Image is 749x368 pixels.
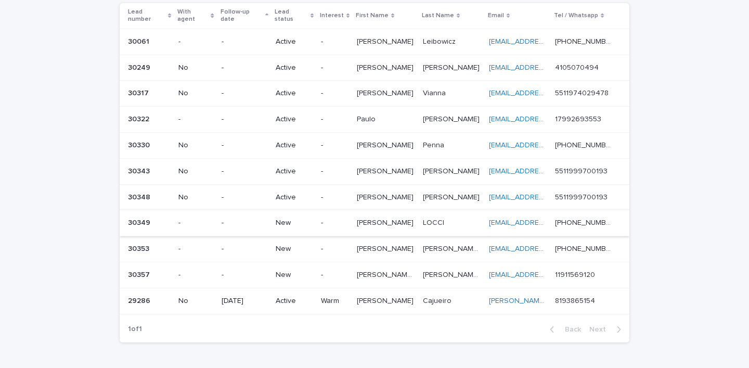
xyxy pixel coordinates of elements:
[357,269,417,280] p: [PERSON_NAME] [PERSON_NAME]
[321,167,348,176] p: -
[357,243,416,253] p: [PERSON_NAME]
[555,295,597,306] p: 8193865154
[128,61,152,72] p: 30249
[178,64,213,72] p: No
[321,89,348,98] p: -
[222,141,267,150] p: -
[276,89,313,98] p: Active
[276,141,313,150] p: Active
[120,210,629,236] tr: 3034930349 --New-[PERSON_NAME][PERSON_NAME] LOCCILOCCI [EMAIL_ADDRESS][DOMAIN_NAME] [PHONE_NUMBER...
[423,217,446,227] p: LOCCI
[555,139,615,150] p: [PHONE_NUMBER]
[222,37,267,46] p: -
[489,168,606,175] a: [EMAIL_ADDRESS][DOMAIN_NAME]
[276,219,313,227] p: New
[555,269,597,280] p: 11911569120
[555,243,615,253] p: [PHONE_NUMBER]
[222,115,267,124] p: -
[423,295,454,306] p: Cajueiro
[559,326,581,333] span: Back
[422,10,454,21] p: Last Name
[489,245,606,252] a: [EMAIL_ADDRESS][DOMAIN_NAME]
[488,10,504,21] p: Email
[489,271,606,278] a: [EMAIL_ADDRESS][DOMAIN_NAME]
[423,113,482,124] p: [PERSON_NAME]
[222,271,267,280] p: -
[120,158,629,184] tr: 3034330343 No-Active-[PERSON_NAME][PERSON_NAME] [PERSON_NAME][PERSON_NAME] [EMAIL_ADDRESS][DOMAIN...
[357,217,416,227] p: [PERSON_NAME]
[276,167,313,176] p: Active
[276,115,313,124] p: Active
[120,236,629,262] tr: 3035330353 --New-[PERSON_NAME][PERSON_NAME] [PERSON_NAME] [PERSON_NAME][PERSON_NAME] [PERSON_NAME...
[120,184,629,210] tr: 3034830348 No-Active-[PERSON_NAME][PERSON_NAME] [PERSON_NAME][PERSON_NAME] [EMAIL_ADDRESS][DOMAIN...
[222,193,267,202] p: -
[321,245,348,253] p: -
[321,193,348,202] p: -
[178,297,213,306] p: No
[541,325,585,334] button: Back
[221,6,263,26] p: Follow-up date
[177,6,209,26] p: With agent
[357,165,416,176] p: [PERSON_NAME]
[120,132,629,158] tr: 3033030330 No-Active-[PERSON_NAME][PERSON_NAME] PennaPenna [EMAIL_ADDRESS][DOMAIN_NAME] [PHONE_NU...
[489,142,606,149] a: [EMAIL_ADDRESS][DOMAIN_NAME]
[555,165,610,176] p: 5511999700193
[489,116,606,123] a: [EMAIL_ADDRESS][DOMAIN_NAME]
[357,295,416,306] p: [PERSON_NAME]
[489,38,606,45] a: [EMAIL_ADDRESS][DOMAIN_NAME]
[222,64,267,72] p: -
[128,165,152,176] p: 30343
[555,217,615,227] p: [PHONE_NUMBER]
[356,10,389,21] p: First Name
[178,271,213,280] p: -
[178,141,213,150] p: No
[178,245,213,253] p: -
[555,35,615,46] p: [PHONE_NUMBER]
[128,243,151,253] p: 30353
[489,297,663,304] a: [PERSON_NAME][EMAIL_ADDRESS][DOMAIN_NAME]
[128,113,151,124] p: 30322
[222,245,267,253] p: -
[275,6,308,26] p: Lead status
[555,87,611,98] p: 5511974029478
[357,35,416,46] p: [PERSON_NAME]
[120,262,629,288] tr: 3035730357 --New-[PERSON_NAME] [PERSON_NAME][PERSON_NAME] [PERSON_NAME] [PERSON_NAME] [PERSON_NAM...
[423,191,482,202] p: [PERSON_NAME]
[128,35,151,46] p: 30061
[128,87,151,98] p: 30317
[276,64,313,72] p: Active
[423,243,483,253] p: [PERSON_NAME] [PERSON_NAME]
[423,87,448,98] p: Vianna
[320,10,344,21] p: Interest
[321,219,348,227] p: -
[276,193,313,202] p: Active
[276,245,313,253] p: New
[128,191,152,202] p: 30348
[120,55,629,81] tr: 3024930249 No-Active-[PERSON_NAME][PERSON_NAME] [PERSON_NAME][PERSON_NAME] [EMAIL_ADDRESS][DOMAIN...
[423,61,482,72] p: [PERSON_NAME]
[589,326,612,333] span: Next
[120,316,150,342] p: 1 of 1
[585,325,629,334] button: Next
[321,115,348,124] p: -
[357,191,416,202] p: [PERSON_NAME]
[423,269,483,280] p: [PERSON_NAME] [PERSON_NAME]
[120,81,629,107] tr: 3031730317 No-Active-[PERSON_NAME][PERSON_NAME] ViannaVianna [EMAIL_ADDRESS][DOMAIN_NAME] 5511974...
[222,219,267,227] p: -
[128,6,165,26] p: Lead number
[321,64,348,72] p: -
[321,271,348,280] p: -
[276,271,313,280] p: New
[178,115,213,124] p: -
[128,217,152,227] p: 30349
[178,193,213,202] p: No
[423,139,446,150] p: Penna
[357,113,378,124] p: Paulo
[423,165,482,176] p: [PERSON_NAME]
[357,87,416,98] p: [PERSON_NAME]
[489,219,606,226] a: [EMAIL_ADDRESS][DOMAIN_NAME]
[276,297,313,306] p: Active
[222,167,267,176] p: -
[128,295,152,306] p: 29286
[178,37,213,46] p: -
